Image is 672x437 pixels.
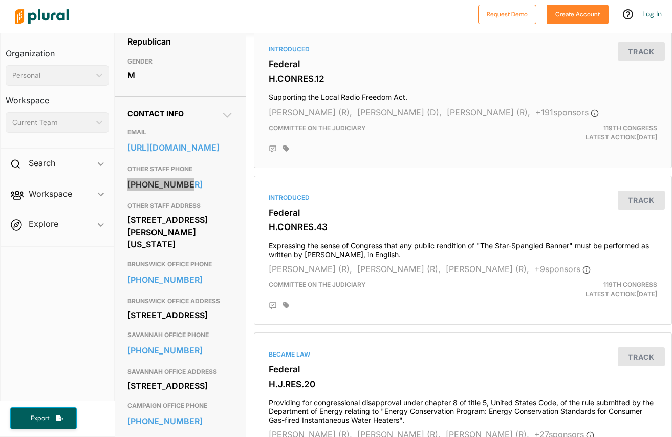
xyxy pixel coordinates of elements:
span: Committee on the Judiciary [269,281,366,288]
h3: Federal [269,59,657,69]
h3: OTHER STAFF PHONE [127,163,233,175]
span: [PERSON_NAME] (R), [269,264,352,274]
div: Republican [127,34,233,49]
h3: H.CONRES.43 [269,222,657,232]
div: Introduced [269,193,657,202]
a: [PHONE_NUMBER] [127,343,233,358]
div: Add tags [283,302,289,309]
a: [URL][DOMAIN_NAME] [127,140,233,155]
button: Track [618,347,665,366]
div: Add tags [283,145,289,152]
div: [STREET_ADDRESS] [127,307,233,323]
button: Track [618,42,665,61]
span: [PERSON_NAME] (R), [446,264,529,274]
button: Export [10,407,77,429]
span: Contact Info [127,109,184,118]
h2: Search [29,157,55,169]
span: + 191 sponsor s [535,107,599,117]
h3: Workspace [6,86,109,108]
h3: CAMPAIGN OFFICE PHONE [127,400,233,412]
h4: Expressing the sense of Congress that any public rendition of "The Star-Spangled Banner" must be ... [269,237,657,259]
a: Create Account [547,8,609,19]
h3: SAVANNAH OFFICE PHONE [127,329,233,341]
div: Add Position Statement [269,302,277,310]
span: [PERSON_NAME] (R), [447,107,530,117]
span: + 9 sponsor s [534,264,591,274]
h3: OTHER STAFF ADDRESS [127,200,233,212]
div: Became Law [269,350,657,359]
div: Latest Action: [DATE] [530,280,665,299]
div: Personal [12,70,92,81]
span: Committee on the Judiciary [269,124,366,132]
span: 119th Congress [603,281,657,288]
h3: H.J.RES.20 [269,379,657,389]
span: [PERSON_NAME] (R), [357,264,441,274]
a: [PHONE_NUMBER] [127,177,233,192]
span: [PERSON_NAME] (D), [357,107,442,117]
a: Request Demo [478,8,536,19]
div: Latest Action: [DATE] [530,123,665,142]
div: Add Position Statement [269,145,277,153]
button: Track [618,191,665,210]
h3: SAVANNAH OFFICE ADDRESS [127,366,233,378]
div: M [127,68,233,83]
h3: BRUNSWICK OFFICE PHONE [127,258,233,270]
button: Create Account [547,5,609,24]
a: Log In [642,9,662,18]
h3: H.CONRES.12 [269,74,657,84]
a: [PHONE_NUMBER] [127,272,233,287]
h3: BRUNSWICK OFFICE ADDRESS [127,295,233,307]
h4: Supporting the Local Radio Freedom Act. [269,88,657,102]
h3: GENDER [127,55,233,68]
span: [PERSON_NAME] (R), [269,107,352,117]
h3: Federal [269,207,657,218]
span: 119th Congress [603,124,657,132]
div: [STREET_ADDRESS][PERSON_NAME][US_STATE] [127,212,233,252]
h3: Federal [269,364,657,374]
h3: EMAIL [127,126,233,138]
div: Introduced [269,45,657,54]
button: Request Demo [478,5,536,24]
h3: Organization [6,38,109,61]
h4: Providing for congressional disapproval under chapter 8 of title 5, United States Code, of the ru... [269,393,657,424]
span: Export [24,414,56,423]
div: [STREET_ADDRESS] [127,378,233,393]
a: [PHONE_NUMBER] [127,413,233,429]
div: Current Team [12,117,92,128]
